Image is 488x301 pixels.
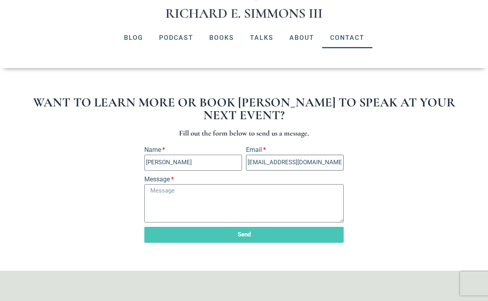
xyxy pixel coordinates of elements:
button: Send [144,227,344,243]
input: Name [144,155,242,171]
label: Email [246,145,266,155]
h1: Want to learn more or book [PERSON_NAME] to speak at your next event? [20,96,468,122]
label: Message [144,175,174,184]
input: Email [246,155,344,171]
a: Contact [322,28,372,48]
label: Name [144,145,165,155]
a: Books [201,28,242,48]
a: Podcast [151,28,201,48]
a: Blog [116,28,151,48]
span: Send [238,232,251,238]
a: About [281,28,322,48]
h3: Fill out the form below to send us a message. [20,130,468,137]
a: Talks [242,28,281,48]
